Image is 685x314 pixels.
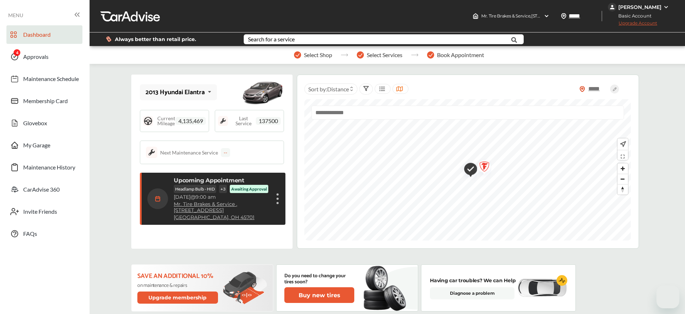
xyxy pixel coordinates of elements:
a: Mr. Tire Brakes & Service ,[STREET_ADDRESS] [174,201,270,213]
a: Buy new tires [284,287,356,303]
button: Upgrade membership [137,292,218,304]
img: dollor_label_vector.a70140d1.svg [106,36,111,42]
span: Current Mileage [157,116,176,126]
img: stepper-checkmark.b5569197.svg [294,51,301,59]
img: WGsFRI8htEPBVLJbROoPRyZpYNWhNONpIPPETTm6eUC0GeLEiAAAAAElFTkSuQmCC [663,4,669,10]
span: Book Appointment [437,52,484,58]
span: Dashboard [23,31,51,40]
a: [GEOGRAPHIC_DATA], OH 45701 [174,214,254,221]
span: Approvals [23,53,49,62]
img: diagnose-vehicle.c84bcb0a.svg [517,278,567,298]
a: Maintenance Schedule [6,70,82,88]
a: Approvals [6,47,82,66]
p: Save an additional 10% [137,272,219,280]
span: Upgrade Account [608,20,657,29]
img: jVpblrzwTbfkPYzPPzSLxeg0AAAAASUVORK5CYII= [608,3,616,11]
span: Membership Card [23,97,68,107]
span: Invite Friends [23,208,57,217]
img: stepper-checkmark.b5569197.svg [427,51,434,59]
p: on maintenance & repairs [137,283,219,289]
a: Glovebox [6,114,82,132]
button: Zoom in [618,163,628,174]
span: 4,135,469 [176,117,206,125]
span: Select Shop [304,52,332,58]
div: Next Maintenance Service [160,150,218,156]
button: Buy new tires [284,287,354,303]
p: Upcoming Appointment [174,177,244,184]
canvas: Map [304,99,631,240]
span: @ [191,194,196,200]
img: calendar-icon.35d1de04.svg [147,188,168,209]
button: Reset bearing to north [618,184,628,194]
a: FAQs [6,224,82,243]
img: maintenance_logo [146,147,157,158]
img: header-down-arrow.9dd2ce7d.svg [544,13,549,19]
p: + 3 [219,185,227,193]
img: check-icon.521c8815.svg [459,159,477,181]
a: Diagnose a problem [430,287,514,299]
a: CarAdvise 360 [6,180,82,199]
p: Awaiting Approval [231,186,267,192]
span: 9:00 am [196,194,216,200]
span: Select Services [367,52,402,58]
span: Glovebox [23,120,47,129]
div: [PERSON_NAME] [618,4,661,10]
div: Search for a service [248,36,295,42]
p: Do you need to change your tires soon? [284,273,354,285]
span: FAQs [23,230,37,239]
img: logo-firestone.png [472,157,491,179]
div: 2013 Hyundai Elantra [146,89,205,96]
span: MENU [8,12,23,18]
img: header-home-logo.8d720a4f.svg [473,13,478,19]
span: Mr. Tire Brakes & Service , [STREET_ADDRESS] [GEOGRAPHIC_DATA] , OH 45701 [481,13,640,19]
img: maintenance_logo [218,116,228,126]
div: Map marker [459,159,477,181]
span: [DATE] [174,194,191,200]
p: Headlamp Bulb - HID [174,185,216,193]
span: Last Service [232,116,256,126]
img: cardiogram-logo.18e20815.svg [557,275,567,286]
button: Zoom out [618,174,628,184]
img: stepper-arrow.e24c07c6.svg [411,54,418,56]
iframe: Button to launch messaging window [656,285,679,308]
div: Map marker [472,157,490,179]
img: new-tire.a0c7fe23.svg [363,263,410,313]
span: CarAdvise 360 [23,186,60,195]
p: Having car troubles? We can Help [430,277,516,284]
a: Membership Card [6,92,82,110]
img: update-membership.81812027.svg [223,272,267,305]
span: My Garage [23,142,50,151]
img: stepper-arrow.e24c07c6.svg [341,54,348,56]
img: location_vector_orange.38f05af8.svg [579,86,585,92]
img: location_vector.a44bc228.svg [561,13,567,19]
span: Basic Account [609,12,657,20]
div: -- [221,148,230,157]
span: Reset bearing to north [618,184,628,194]
span: Maintenance Schedule [23,75,79,85]
a: Dashboard [6,25,82,44]
img: recenter.ce011a49.svg [619,140,626,148]
img: stepper-checkmark.b5569197.svg [357,51,364,59]
a: My Garage [6,136,82,155]
span: Distance [327,86,349,92]
a: Invite Friends [6,202,82,221]
img: mobile_8129_st0640_046.png [241,76,284,108]
span: 137500 [256,117,281,125]
span: Always better than retail price. [115,37,196,42]
img: steering_logo [143,116,153,126]
a: Maintenance History [6,158,82,177]
span: Sort by : [308,86,349,92]
span: Maintenance History [23,164,75,173]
